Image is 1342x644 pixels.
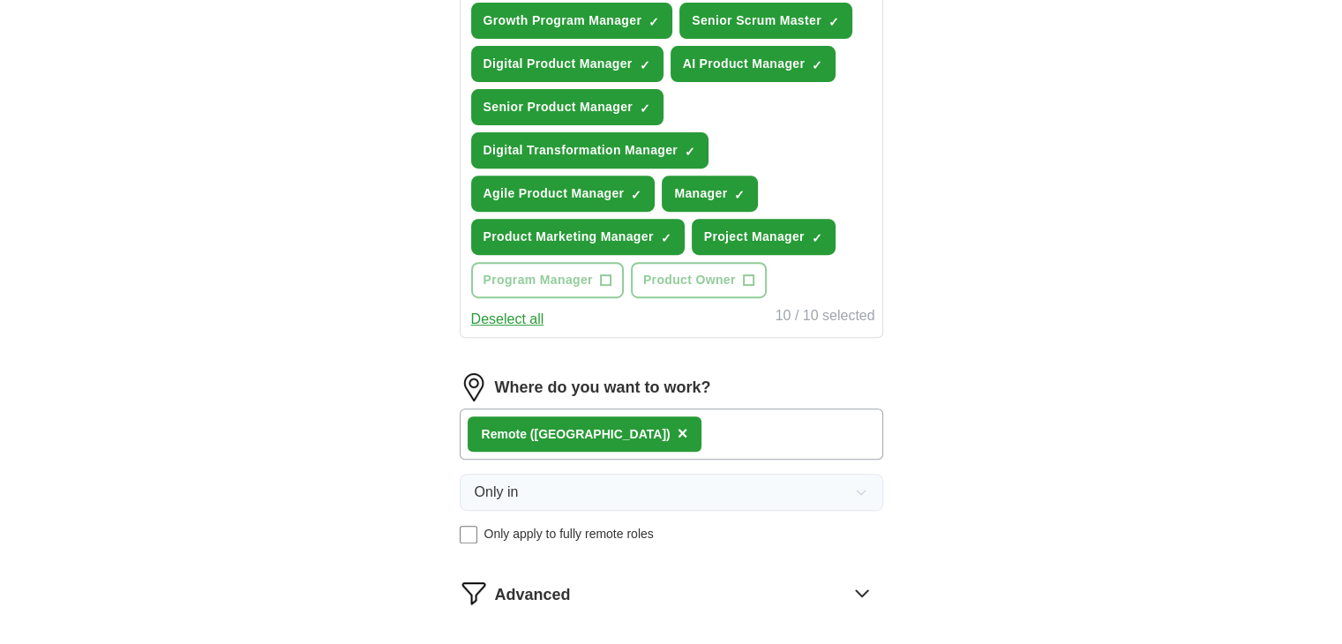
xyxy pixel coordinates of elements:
[828,15,839,29] span: ✓
[471,309,544,330] button: Deselect all
[475,482,519,503] span: Only in
[482,425,671,444] div: Remote ([GEOGRAPHIC_DATA])
[640,58,650,72] span: ✓
[471,89,664,125] button: Senior Product Manager✓
[704,228,805,246] span: Project Manager
[678,423,688,443] span: ×
[812,58,822,72] span: ✓
[471,176,656,212] button: Agile Product Manager✓
[484,184,625,203] span: Agile Product Manager
[484,11,642,30] span: Growth Program Manager
[495,376,711,400] label: Where do you want to work?
[683,55,806,73] span: AI Product Manager
[640,101,650,116] span: ✓
[484,525,654,543] span: Only apply to fully remote roles
[471,132,709,168] button: Digital Transformation Manager✓
[692,11,821,30] span: Senior Scrum Master
[649,15,659,29] span: ✓
[679,3,852,39] button: Senior Scrum Master✓
[812,231,822,245] span: ✓
[734,188,745,202] span: ✓
[471,262,624,298] button: Program Manager
[643,271,736,289] span: Product Owner
[685,145,695,159] span: ✓
[662,176,758,212] button: Manager✓
[674,184,727,203] span: Manager
[471,3,673,39] button: Growth Program Manager✓
[678,421,688,447] button: ×
[460,474,883,511] button: Only in
[692,219,836,255] button: Project Manager✓
[484,55,633,73] span: Digital Product Manager
[631,262,767,298] button: Product Owner
[631,188,641,202] span: ✓
[460,579,488,607] img: filter
[460,373,488,401] img: location.png
[661,231,671,245] span: ✓
[471,219,685,255] button: Product Marketing Manager✓
[460,526,477,543] input: Only apply to fully remote roles
[495,583,571,607] span: Advanced
[484,228,654,246] span: Product Marketing Manager
[484,141,678,160] span: Digital Transformation Manager
[484,98,634,116] span: Senior Product Manager
[776,305,875,330] div: 10 / 10 selected
[471,46,664,82] button: Digital Product Manager✓
[671,46,836,82] button: AI Product Manager✓
[484,271,593,289] span: Program Manager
